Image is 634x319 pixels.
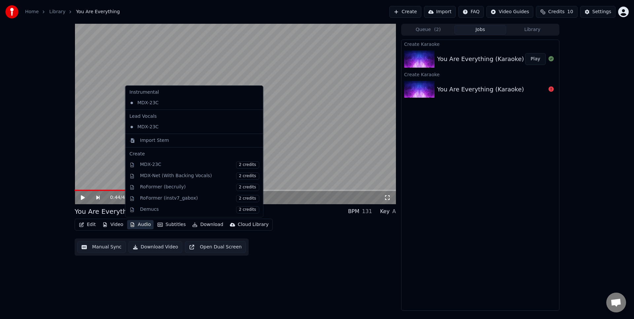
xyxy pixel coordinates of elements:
button: Library [506,25,558,35]
span: ( 2 ) [434,26,441,33]
button: Jobs [454,25,507,35]
button: Credits10 [536,6,577,18]
span: 4:35 [122,194,132,201]
div: / [110,194,126,201]
span: 2 credits [236,195,259,202]
button: FAQ [458,6,484,18]
div: You Are Everything (Karaoke) [437,54,524,64]
div: MDX-23C [140,161,259,169]
div: MDX-Net (With Backing Vocals) [140,173,259,180]
div: 131 [362,207,372,215]
nav: breadcrumb [25,9,120,15]
div: MDX-23C [127,122,252,132]
button: Play [525,53,546,65]
button: Create [389,6,421,18]
div: Open chat [606,293,626,312]
button: Download [190,220,226,229]
div: Settings [592,9,611,15]
button: Edit [76,220,98,229]
button: Video [100,220,126,229]
button: Audio [127,220,154,229]
div: Cloud Library [238,221,268,228]
button: Settings [580,6,616,18]
div: You Are Everything (Karaoke) [437,85,524,94]
span: 2 credits [236,161,259,169]
span: 0:44 [110,194,120,201]
div: Lead Vocals [127,111,262,122]
div: Create Karaoke [402,40,559,48]
span: 10 [567,9,573,15]
span: 2 credits [236,206,259,213]
div: RoFormer (instv7_gabox) [140,195,259,202]
a: Library [49,9,65,15]
div: MDX-23C [127,98,252,108]
div: Instrumental [127,87,262,98]
div: You Are Everything [75,207,137,216]
button: Manual Sync [77,241,126,253]
button: Download Video [128,241,182,253]
button: Queue [402,25,454,35]
span: 2 credits [236,173,259,180]
span: 2 credits [236,184,259,191]
a: Home [25,9,39,15]
div: RoFormer (becruily) [140,184,259,191]
div: Demucs [140,206,259,213]
button: Subtitles [155,220,188,229]
button: Open Dual Screen [185,241,246,253]
div: Key [380,207,390,215]
div: Import Stem [140,137,169,144]
button: Video Guides [486,6,533,18]
div: Create Karaoke [402,70,559,78]
div: BPM [348,207,359,215]
span: You Are Everything [76,9,120,15]
span: Credits [548,9,564,15]
img: youka [5,5,18,18]
div: Create [129,151,259,157]
div: A [392,207,396,215]
button: Import [424,6,456,18]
